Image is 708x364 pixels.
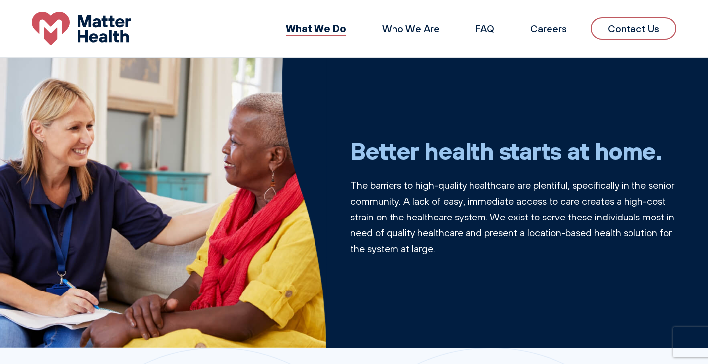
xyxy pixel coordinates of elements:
a: FAQ [475,22,494,35]
a: Who We Are [382,22,440,35]
p: The barriers to high-quality healthcare are plentiful, specifically in the senior community. A la... [350,177,677,257]
a: What We Do [286,22,346,35]
a: Careers [530,22,567,35]
a: Contact Us [591,17,676,40]
h1: Better health starts at home. [350,137,677,165]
